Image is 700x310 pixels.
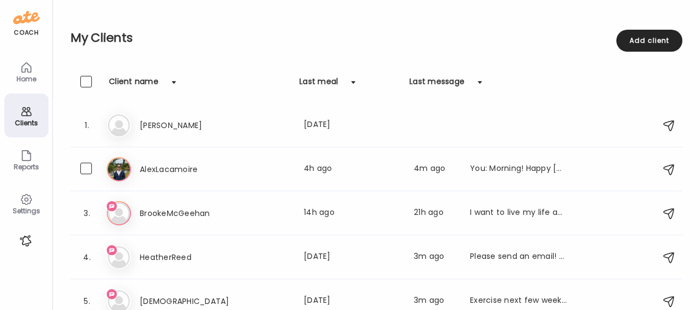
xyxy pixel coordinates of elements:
[414,207,457,220] div: 21h ago
[140,119,237,132] h3: [PERSON_NAME]
[470,207,567,220] div: I want to live my life and enjoy food. Hopefully I can lose 1 pound per week. While I love you, I...
[304,207,401,220] div: 14h ago
[140,163,237,176] h3: AlexLacamoire
[616,30,682,52] div: Add client
[7,207,46,214] div: Settings
[304,295,401,308] div: [DATE]
[109,76,158,93] div: Client name
[80,251,94,264] div: 4.
[80,207,94,220] div: 3.
[414,295,457,308] div: 3m ago
[7,119,46,126] div: Clients
[80,295,94,308] div: 5.
[7,163,46,170] div: Reports
[299,76,338,93] div: Last meal
[414,251,457,264] div: 3m ago
[414,163,457,176] div: 4m ago
[304,163,401,176] div: 4h ago
[7,75,46,82] div: Home
[70,30,682,46] h2: My Clients
[14,28,39,37] div: coach
[13,9,40,26] img: ate
[470,163,567,176] div: You: Morning! Happy [DATE]! Looks like you had desserts every night this weekend. How did they ma...
[140,295,237,308] h3: [DEMOGRAPHIC_DATA]
[304,251,401,264] div: [DATE]
[304,119,401,132] div: [DATE]
[470,295,567,308] div: Exercise next few weeks…planning on what you suggested. Just make the days I can do it really cou...
[140,207,237,220] h3: BrookeMcGeehan
[470,251,567,264] div: Please send an email! And yes that sounds great!
[409,76,464,93] div: Last message
[140,251,237,264] h3: HeatherReed
[80,119,94,132] div: 1.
